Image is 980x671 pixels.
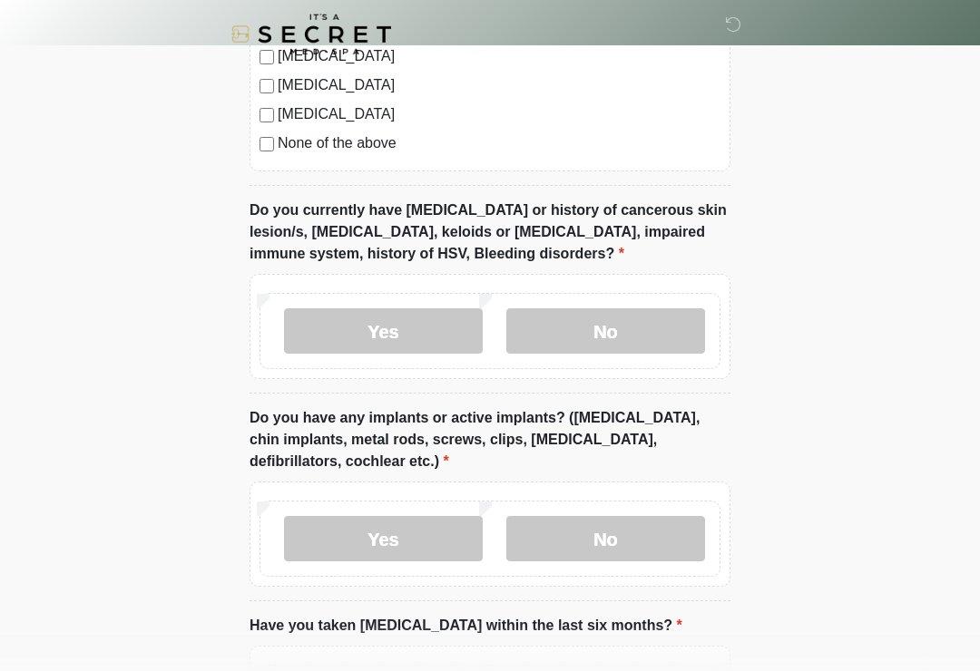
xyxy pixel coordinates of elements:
label: Yes [284,516,483,561]
label: Do you have any implants or active implants? ([MEDICAL_DATA], chin implants, metal rods, screws, ... [250,407,730,472]
label: Do you currently have [MEDICAL_DATA] or history of cancerous skin lesion/s, [MEDICAL_DATA], keloi... [250,199,730,265]
img: It's A Secret Med Spa Logo [231,14,391,54]
label: Yes [284,308,483,354]
label: [MEDICAL_DATA] [278,103,720,125]
label: No [506,516,705,561]
label: None of the above [278,132,720,154]
input: [MEDICAL_DATA] [260,108,274,122]
label: [MEDICAL_DATA] [278,74,720,96]
label: No [506,308,705,354]
label: Have you taken [MEDICAL_DATA] within the last six months? [250,615,682,637]
input: [MEDICAL_DATA] [260,79,274,93]
input: None of the above [260,137,274,151]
